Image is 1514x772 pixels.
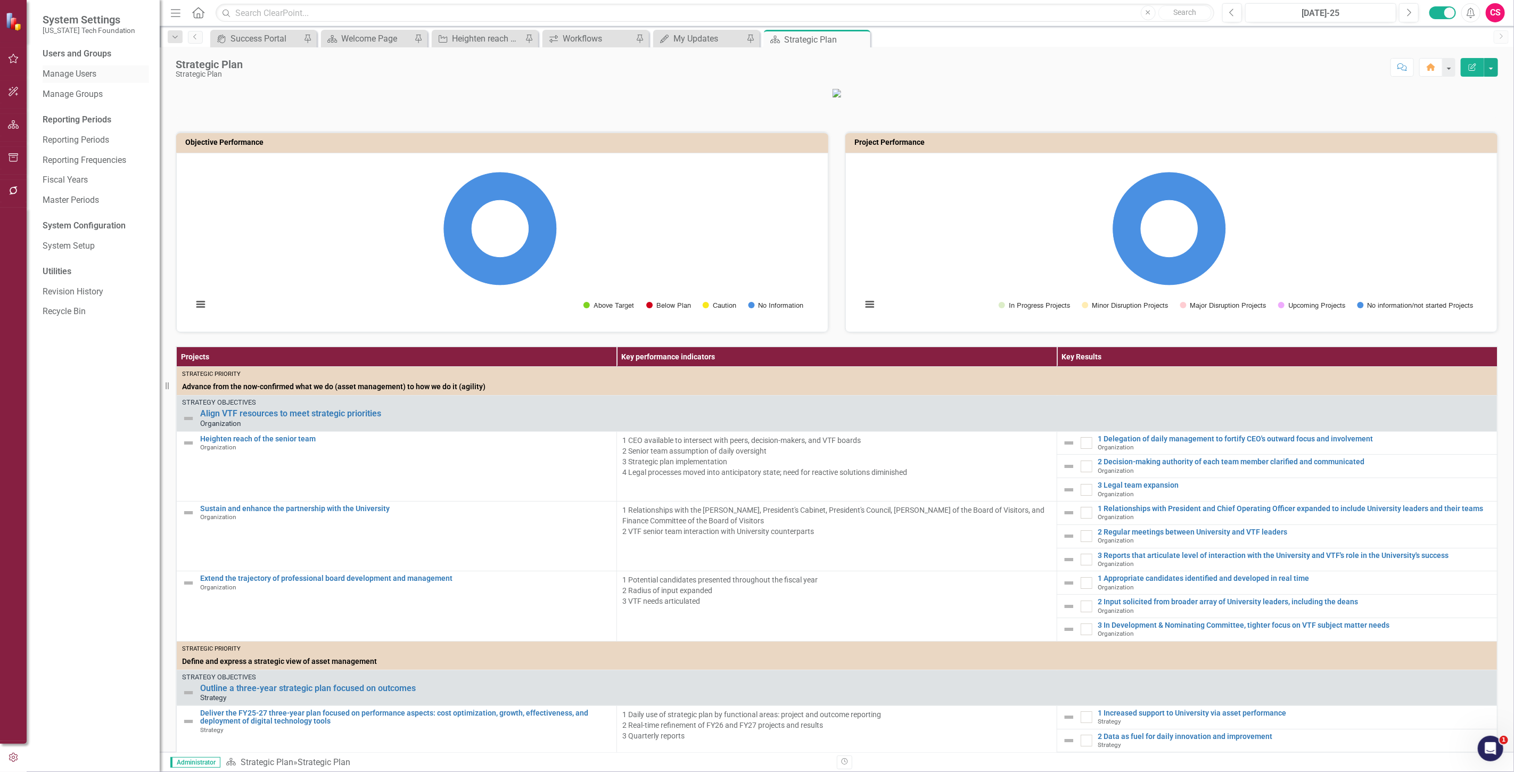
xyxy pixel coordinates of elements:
[622,574,1051,606] p: 1 Potential candidates presented throughout the fiscal year 2 Radius of input expanded 3 VTF need...
[622,505,1051,537] p: 1 Relationships with the [PERSON_NAME], President's Cabinet, President's Council, [PERSON_NAME] o...
[182,686,195,699] img: Not Defined
[452,32,522,45] div: Heighten reach of the senior team
[324,32,412,45] a: Welcome Page
[182,645,1492,653] div: Strategic Priority
[622,435,1051,478] p: 1 CEO available to intersect with peers, decision-makers, and VTF boards 2 Senior team assumption...
[1098,505,1492,513] a: 1 Relationships with President and Chief Operating Officer expanded to include University leaders...
[1098,598,1492,606] a: 2 Input solicited from broader array of University leaders, including the deans
[177,571,617,641] td: Double-Click to Edit Right Click for Context Menu
[177,367,1497,396] td: Double-Click to Edit
[1245,3,1396,22] button: [DATE]-25
[1098,481,1492,489] a: 3 Legal team expansion
[1173,8,1196,17] span: Search
[1098,584,1134,591] span: Organization
[1057,729,1497,752] td: Double-Click to Edit Right Click for Context Menu
[200,726,224,734] span: Strategy
[1057,705,1497,729] td: Double-Click to Edit Right Click for Context Menu
[182,370,1492,379] div: Strategic Priority
[200,505,611,513] a: Sustain and enhance the partnership with the University
[1057,478,1497,502] td: Double-Click to Edit Right Click for Context Menu
[200,419,241,428] span: Organization
[176,59,243,70] div: Strategic Plan
[1098,574,1492,582] a: 1 Appropriate candidates identified and developed in real time
[43,68,149,80] a: Manage Users
[1063,734,1075,747] img: Not Defined
[1057,571,1497,595] td: Double-Click to Edit Right Click for Context Menu
[617,431,1057,501] td: Double-Click to Edit
[43,306,149,318] a: Recycle Bin
[1113,172,1226,285] path: No information/not started Projects, 19.
[617,501,1057,571] td: Double-Click to Edit
[176,70,243,78] div: Strategic Plan
[857,161,1482,321] svg: Interactive chart
[784,33,868,46] div: Strategic Plan
[622,709,1051,741] p: 1 Daily use of strategic plan by functional areas: project and outcome reporting 2 Real-time refi...
[656,32,744,45] a: My Updates
[1098,513,1134,521] span: Organization
[1098,630,1134,637] span: Organization
[1063,623,1075,636] img: Not Defined
[1478,736,1503,761] iframe: Intercom live chat
[182,381,1492,392] span: Advance from the now-confirmed what we do (asset management) to how we do it (agility)
[182,656,1492,667] span: Define and express a strategic view of asset management
[1098,552,1492,560] a: 3 Reports that articulate level of interaction with the University and VTF's role in the Universi...
[177,431,617,501] td: Double-Click to Edit Right Click for Context Menu
[703,301,737,310] button: Show Caution
[583,301,634,310] button: Show Above Target
[1098,741,1121,749] span: Strategy
[1500,736,1508,744] span: 1
[182,437,195,449] img: Not Defined
[1098,458,1492,466] a: 2 Decision-making authority of each team member clarified and communicated
[298,757,350,767] div: Strategic Plan
[200,444,236,451] span: Organization
[1098,537,1134,544] span: Organization
[646,301,691,310] button: Show Below Plan
[1098,560,1134,568] span: Organization
[563,32,633,45] div: Workflows
[1057,524,1497,548] td: Double-Click to Edit Right Click for Context Menu
[1278,301,1346,310] button: Show Upcoming Projects
[999,301,1071,310] button: Show In Progress Projects
[200,409,1492,418] a: Align VTF resources to meet strategic priorities
[1057,595,1497,618] td: Double-Click to Edit Right Click for Context Menu
[1098,435,1492,443] a: 1 Delegation of daily management to fortify CEO's outward focus and involvement
[185,138,823,146] h3: Objective Performance
[1098,444,1134,451] span: Organization
[43,134,149,146] a: Reporting Periods
[1063,506,1075,519] img: Not Defined
[43,48,149,60] div: Users and Groups
[187,161,817,321] div: Chart. Highcharts interactive chart.
[1063,553,1075,566] img: Not Defined
[177,396,1497,431] td: Double-Click to Edit Right Click for Context Menu
[43,174,149,186] a: Fiscal Years
[43,286,149,298] a: Revision History
[5,12,24,30] img: ClearPoint Strategy
[182,577,195,589] img: Not Defined
[226,757,829,769] div: »
[1098,528,1492,536] a: 2 Regular meetings between University and VTF leaders
[1063,600,1075,613] img: Not Defined
[193,297,208,312] button: View chart menu, Chart
[1057,431,1497,455] td: Double-Click to Edit Right Click for Context Menu
[1486,3,1505,22] div: CS
[231,32,301,45] div: Success Portal
[862,297,877,312] button: View chart menu, Chart
[854,138,1492,146] h3: Project Performance
[1098,467,1134,474] span: Organization
[759,302,804,309] text: No Information
[1082,301,1169,310] button: Show Minor Disruption Projects
[1057,455,1497,478] td: Double-Click to Edit Right Click for Context Menu
[857,161,1486,321] div: Chart. Highcharts interactive chart.
[200,584,236,591] span: Organization
[1098,607,1134,614] span: Organization
[43,88,149,101] a: Manage Groups
[43,114,149,126] div: Reporting Periods
[1063,530,1075,543] img: Not Defined
[1098,709,1492,717] a: 1 Increased support to University via asset performance
[1180,301,1266,310] button: Show Major Disruption Projects
[182,506,195,519] img: Not Defined
[43,154,149,167] a: Reporting Frequencies
[1063,483,1075,496] img: Not Defined
[170,757,220,768] span: Administrator
[200,709,611,726] a: Deliver the FY25-27 three-year plan focused on performance aspects: cost optimization, growth, ef...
